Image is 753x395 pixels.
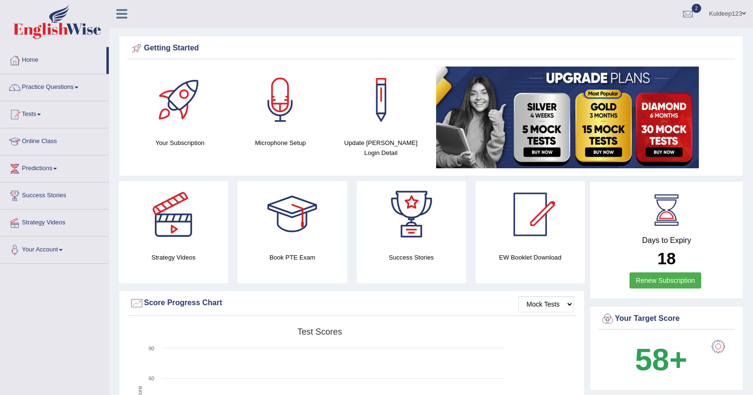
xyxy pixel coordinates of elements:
h4: Strategy Videos [119,252,228,262]
a: Practice Questions [0,74,109,98]
a: Predictions [0,155,109,179]
h4: EW Booklet Download [476,252,585,262]
a: Home [0,47,106,71]
img: small5.jpg [436,67,699,168]
h4: Book PTE Exam [238,252,347,262]
h4: Update [PERSON_NAME] Login Detail [335,138,427,158]
a: Success Stories [0,183,109,206]
tspan: Test scores [297,327,342,337]
text: 90 [149,346,154,351]
h4: Your Subscription [134,138,226,148]
a: Your Account [0,237,109,260]
div: Your Target Score [600,312,733,326]
b: 58+ [635,342,687,377]
h4: Microphone Setup [235,138,326,148]
div: Getting Started [130,41,733,56]
h4: Days to Expiry [600,236,733,245]
span: 2 [692,4,701,13]
a: Renew Subscription [629,272,701,289]
div: Score Progress Chart [130,296,574,310]
h4: Success Stories [357,252,466,262]
a: Tests [0,101,109,125]
a: Strategy Videos [0,210,109,233]
a: Online Class [0,128,109,152]
b: 18 [658,249,676,268]
text: 60 [149,376,154,381]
